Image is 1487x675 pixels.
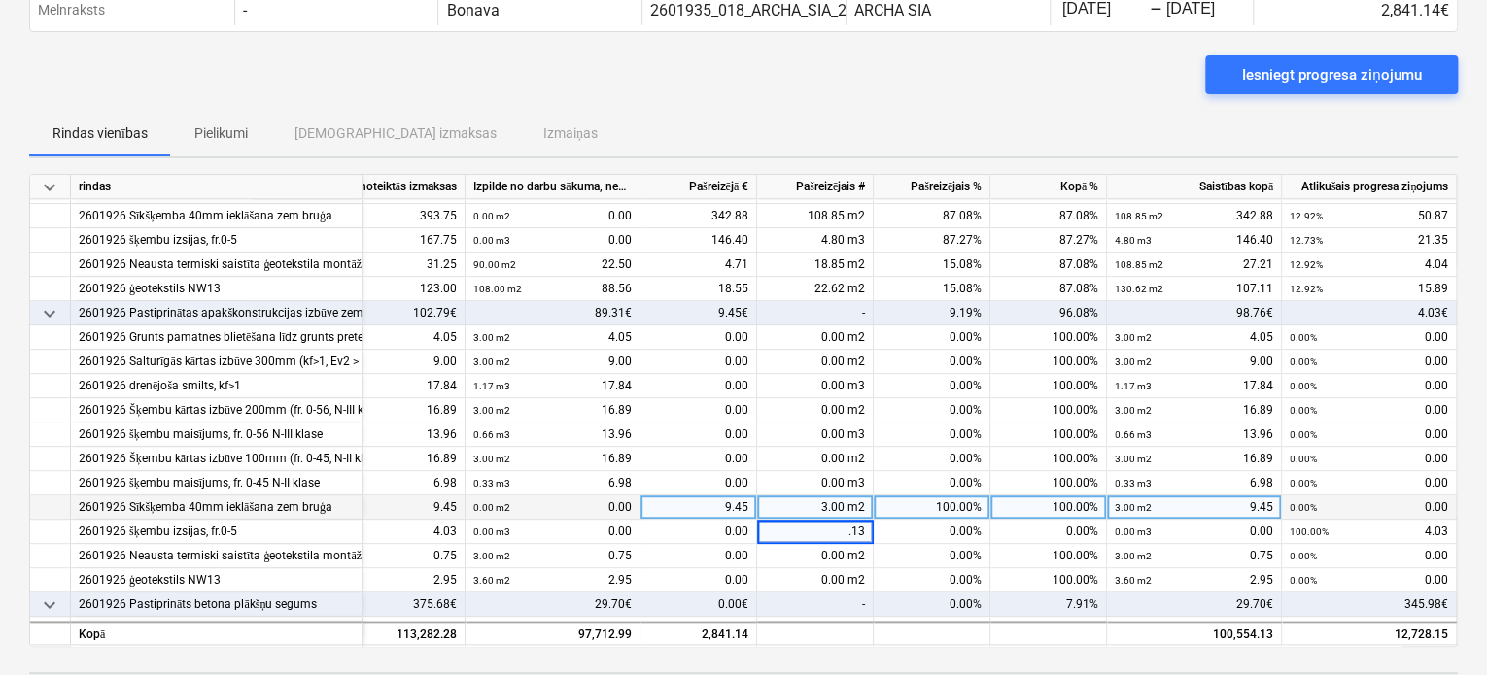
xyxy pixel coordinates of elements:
[990,495,1107,520] div: 100.00%
[874,253,990,277] div: 15.08%
[1290,350,1448,374] div: 0.00
[990,325,1107,350] div: 100.00%
[473,471,632,495] div: 6.98
[640,592,757,617] div: 0.00€
[1290,235,1323,246] small: 12.73%
[990,544,1107,568] div: 100.00%
[473,624,632,648] div: 97,712.99
[1115,277,1273,301] div: 107.11
[650,1,1200,19] div: 2601935_018_ARCHA_SIA_20250217_Ligums_Labiekartosana_EV44_1karta.pdf
[1115,617,1273,641] div: 1.35
[1115,235,1152,246] small: 4.80 m3
[1115,520,1273,544] div: 0.00
[79,544,354,568] div: 2601926 Neausta termiski saistīta ģeotekstila montāža
[640,447,757,471] div: 0.00
[874,617,990,641] div: 0.00%
[473,405,510,416] small: 3.00 m2
[79,374,354,398] div: 2601926 drenējoša smilts, kf>1
[79,617,354,641] div: 2601926 Grunts pamatnes blietēšana līdz grunts pretestībai Ev2>45MPa
[757,374,874,398] div: 0.00 m3
[874,374,990,398] div: 0.00%
[466,592,640,617] div: 29.70€
[640,228,757,253] div: 146.40
[1290,544,1448,568] div: 0.00
[1115,325,1273,350] div: 4.05
[757,398,874,422] div: 0.00 m2
[1290,551,1317,561] small: 0.00%
[640,422,757,447] div: 0.00
[874,422,990,447] div: 0.00%
[990,568,1107,592] div: 100.00%
[1282,175,1457,199] div: Atlikušais progresa ziņojums
[473,478,510,489] small: 0.33 m3
[640,471,757,495] div: 0.00
[1290,568,1448,592] div: 0.00
[473,575,510,586] small: 3.60 m2
[1282,592,1457,617] div: 345.98€
[1115,447,1273,471] div: 16.89
[473,284,522,294] small: 108.00 m2
[473,447,632,471] div: 16.89
[757,175,874,199] div: Pašreizējais #
[1290,526,1329,537] small: 100.00%
[640,398,757,422] div: 0.00
[79,350,354,374] div: 2601926 Salturīgās kārtas izbūve 300mm (kf>1, Ev2 > 60MPa)
[1290,495,1448,520] div: 0.00
[446,1,499,19] div: Bonava
[854,1,931,19] div: ARCHA SIA
[1115,429,1152,440] small: 0.66 m3
[1290,253,1448,277] div: 4.04
[473,211,510,221] small: 0.00 m2
[1107,622,1282,646] div: 100,554.13
[1290,422,1448,447] div: 0.00
[473,526,510,537] small: 0.00 m3
[473,502,510,513] small: 0.00 m2
[1290,447,1448,471] div: 0.00
[640,374,757,398] div: 0.00
[1115,575,1152,586] small: 3.60 m2
[874,277,990,301] div: 15.08%
[640,325,757,350] div: 0.00
[1290,259,1323,270] small: 12.92%
[1115,478,1152,489] small: 0.33 m3
[79,325,354,350] div: 2601926 Grunts pamatnes blietēšana līdz grunts pretestībai Ev2>45MPa
[640,622,757,646] div: 2,841.14
[874,495,990,520] div: 100.00%
[71,175,363,199] div: rindas
[874,544,990,568] div: 0.00%
[79,447,354,471] div: 2601926 Šķembu kārtas izbūve 100mm (fr. 0-45, N-II klase)
[473,228,632,253] div: 0.00
[757,204,874,228] div: 108.85 m2
[473,253,632,277] div: 22.50
[79,495,354,520] div: 2601926 Sīkšķemba 40mm ieklāšana zem bruģa
[757,544,874,568] div: 0.00 m2
[1290,429,1317,440] small: 0.00%
[1115,350,1273,374] div: 9.00
[79,277,354,301] div: 2601926 ģeotekstils NW13
[874,228,990,253] div: 87.27%
[1290,575,1317,586] small: 0.00%
[473,204,632,228] div: 0.00
[1290,211,1323,221] small: 12.92%
[990,374,1107,398] div: 100.00%
[757,301,874,325] div: -
[1205,55,1458,94] button: Iesniegt progresa ziņojumu
[473,325,632,350] div: 4.05
[1115,495,1273,520] div: 9.45
[473,332,510,343] small: 3.00 m2
[473,544,632,568] div: 0.75
[990,447,1107,471] div: 100.00%
[1115,471,1273,495] div: 6.98
[757,592,874,617] div: -
[1290,204,1448,228] div: 50.87
[473,277,632,301] div: 88.56
[757,447,874,471] div: 0.00 m2
[640,301,757,325] div: 9.45€
[990,592,1107,617] div: 7.91%
[71,622,363,646] div: Kopā
[990,253,1107,277] div: 87.08%
[473,520,632,544] div: 0.00
[79,398,354,422] div: 2601926 Šķembu kārtas izbūve 200mm (fr. 0-56, N-III klase)
[1115,405,1152,416] small: 3.00 m2
[1115,259,1163,270] small: 108.85 m2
